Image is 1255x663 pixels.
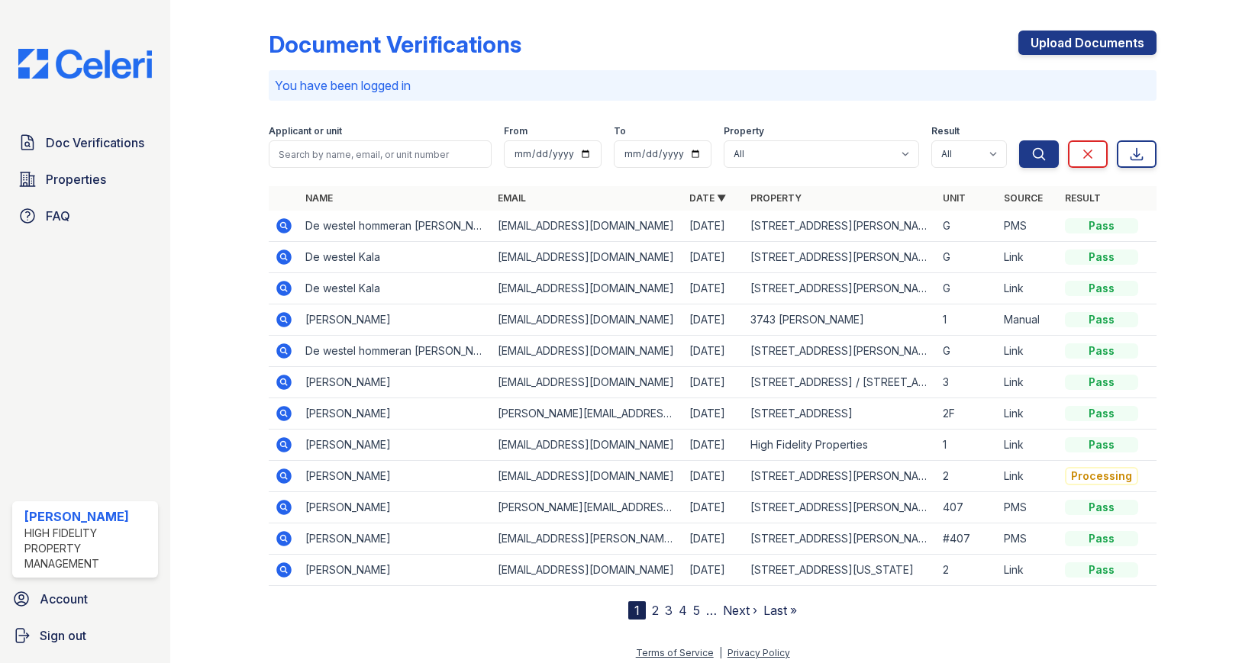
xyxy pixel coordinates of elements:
[6,620,164,651] button: Sign out
[683,398,744,430] td: [DATE]
[679,603,687,618] a: 4
[937,304,998,336] td: 1
[40,590,88,608] span: Account
[693,603,700,618] a: 5
[628,601,646,620] div: 1
[724,125,764,137] label: Property
[998,304,1059,336] td: Manual
[299,430,492,461] td: [PERSON_NAME]
[937,398,998,430] td: 2F
[299,523,492,555] td: [PERSON_NAME]
[12,164,158,195] a: Properties
[744,367,937,398] td: [STREET_ADDRESS] / [STREET_ADDRESS][PERSON_NAME]
[683,273,744,304] td: [DATE]
[998,461,1059,492] td: Link
[1065,437,1138,452] div: Pass
[683,555,744,586] td: [DATE]
[492,555,684,586] td: [EMAIL_ADDRESS][DOMAIN_NAME]
[937,273,998,304] td: G
[744,523,937,555] td: [STREET_ADDRESS][PERSON_NAME]
[1018,31,1157,55] a: Upload Documents
[937,555,998,586] td: 2
[683,523,744,555] td: [DATE]
[46,134,144,152] span: Doc Verifications
[683,304,744,336] td: [DATE]
[299,555,492,586] td: [PERSON_NAME]
[498,192,526,204] a: Email
[1065,406,1138,421] div: Pass
[744,304,937,336] td: 3743 [PERSON_NAME]
[492,523,684,555] td: [EMAIL_ADDRESS][PERSON_NAME][DOMAIN_NAME]
[1065,531,1138,546] div: Pass
[299,398,492,430] td: [PERSON_NAME]
[689,192,726,204] a: Date ▼
[998,398,1059,430] td: Link
[269,125,342,137] label: Applicant or unit
[750,192,802,204] a: Property
[937,336,998,367] td: G
[723,603,757,618] a: Next ›
[492,242,684,273] td: [EMAIL_ADDRESS][DOMAIN_NAME]
[683,461,744,492] td: [DATE]
[744,492,937,523] td: [STREET_ADDRESS][PERSON_NAME]
[998,273,1059,304] td: Link
[998,367,1059,398] td: Link
[492,211,684,242] td: [EMAIL_ADDRESS][DOMAIN_NAME]
[6,49,164,79] img: CE_Logo_Blue-a8612792a0a2168367f1c8372b55b34899dd931a85d93a1a3d3e32e68fde9ad4.png
[614,125,626,137] label: To
[744,398,937,430] td: [STREET_ADDRESS]
[492,304,684,336] td: [EMAIL_ADDRESS][DOMAIN_NAME]
[998,430,1059,461] td: Link
[492,492,684,523] td: [PERSON_NAME][EMAIL_ADDRESS][PERSON_NAME][DOMAIN_NAME]
[492,367,684,398] td: [EMAIL_ADDRESS][DOMAIN_NAME]
[299,492,492,523] td: [PERSON_NAME]
[492,273,684,304] td: [EMAIL_ADDRESS][DOMAIN_NAME]
[706,601,717,620] span: …
[1065,467,1138,485] div: Processing
[683,336,744,367] td: [DATE]
[299,304,492,336] td: [PERSON_NAME]
[305,192,333,204] a: Name
[937,242,998,273] td: G
[998,336,1059,367] td: Link
[665,603,673,618] a: 3
[299,336,492,367] td: De westel hommeran [PERSON_NAME]
[1065,249,1138,265] div: Pass
[1065,500,1138,515] div: Pass
[1065,375,1138,390] div: Pass
[12,127,158,158] a: Doc Verifications
[269,31,521,58] div: Document Verifications
[998,211,1059,242] td: PMS
[24,507,152,526] div: [PERSON_NAME]
[683,367,744,398] td: [DATE]
[763,603,797,618] a: Last »
[744,211,937,242] td: [STREET_ADDRESS][PERSON_NAME]
[1004,192,1043,204] a: Source
[12,201,158,231] a: FAQ
[744,555,937,586] td: [STREET_ADDRESS][US_STATE]
[46,207,70,225] span: FAQ
[275,76,1150,95] p: You have been logged in
[492,398,684,430] td: [PERSON_NAME][EMAIL_ADDRESS][PERSON_NAME][DOMAIN_NAME]
[937,211,998,242] td: G
[998,523,1059,555] td: PMS
[683,211,744,242] td: [DATE]
[998,242,1059,273] td: Link
[728,647,790,658] a: Privacy Policy
[683,492,744,523] td: [DATE]
[6,584,164,614] a: Account
[744,273,937,304] td: [STREET_ADDRESS][PERSON_NAME]
[937,523,998,555] td: #407
[24,526,152,571] div: High Fidelity Property Management
[683,430,744,461] td: [DATE]
[744,430,937,461] td: High Fidelity Properties
[998,555,1059,586] td: Link
[636,647,714,658] a: Terms of Service
[269,140,492,168] input: Search by name, email, or unit number
[1191,602,1240,648] iframe: chat widget
[46,170,106,188] span: Properties
[492,336,684,367] td: [EMAIL_ADDRESS][DOMAIN_NAME]
[1065,312,1138,327] div: Pass
[299,367,492,398] td: [PERSON_NAME]
[299,211,492,242] td: De westel hommeran [PERSON_NAME]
